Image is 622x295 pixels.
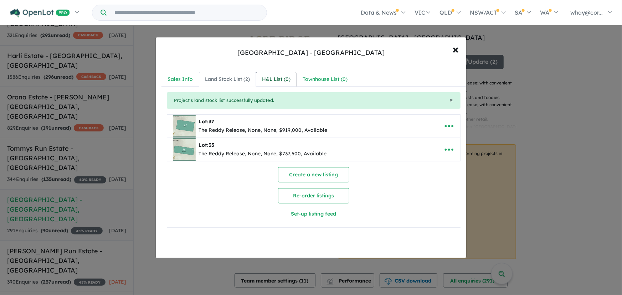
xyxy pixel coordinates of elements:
button: Close [450,97,453,103]
img: Openlot PRO Logo White [10,9,70,17]
div: Townhouse List ( 0 ) [303,75,348,84]
img: Acre%20Ridge%20Estate%20-%20Beaconsfield%20-%20Lot%2035___1753421171.png [173,138,196,161]
button: Create a new listing [278,167,349,182]
div: [GEOGRAPHIC_DATA] - [GEOGRAPHIC_DATA] [237,48,385,57]
b: Lot: [199,118,214,125]
span: 37 [209,118,214,125]
div: H&L List ( 0 ) [262,75,291,84]
img: Acre%20Ridge%20Estate%20-%20Beaconsfield%20-%20Lot%2037___1753420929.png [173,115,196,138]
span: × [450,95,453,104]
b: Lot: [199,142,214,148]
span: × [453,41,459,57]
div: The Reddy Release, None, None, $919,000, Available [199,126,327,135]
div: Project's land stock list successfully updated. [167,92,461,109]
div: The Reddy Release, None, None, $737,500, Available [199,150,327,158]
div: Land Stock List ( 2 ) [205,75,250,84]
button: Re-order listings [278,188,349,203]
span: whay@cor... [570,9,603,16]
button: Set-up listing feed [240,206,387,222]
input: Try estate name, suburb, builder or developer [108,5,265,20]
span: 35 [209,142,214,148]
div: Sales Info [168,75,193,84]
